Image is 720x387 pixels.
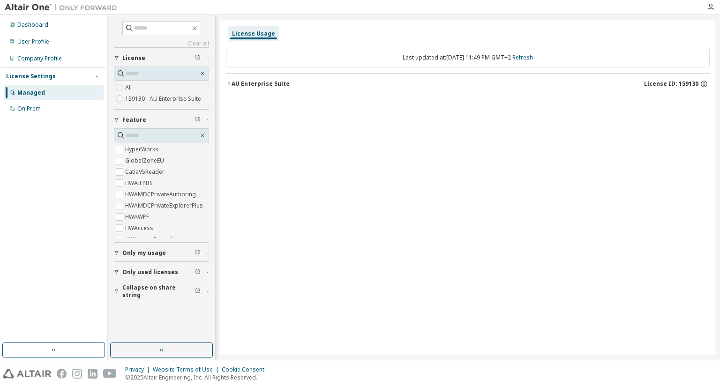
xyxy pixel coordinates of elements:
div: Dashboard [17,21,48,29]
span: Clear filter [195,249,201,257]
label: 159130 - AU Enterprise Suite [125,93,203,104]
label: HWAIFPBS [125,178,155,189]
a: Clear all [114,40,209,47]
span: License ID: 159130 [644,80,698,88]
button: Feature [114,110,209,130]
span: Only my usage [122,249,166,257]
span: Feature [122,116,146,124]
label: HyperWorks [125,144,160,155]
label: HWAccessEmbedded [125,234,185,245]
img: linkedin.svg [88,369,97,379]
span: Clear filter [195,116,201,124]
div: AU Enterprise Suite [232,80,290,88]
label: GlobalZoneEU [125,155,166,166]
label: HWAWPF [125,211,151,223]
img: Altair One [5,3,122,12]
div: Cookie Consent [222,366,270,373]
div: User Profile [17,38,49,45]
label: All [125,82,134,93]
img: youtube.svg [103,369,117,379]
span: Only used licenses [122,268,178,276]
div: On Prem [17,105,41,112]
label: CatiaV5Reader [125,166,166,178]
div: Managed [17,89,45,97]
span: Clear filter [195,288,201,295]
button: Only used licenses [114,262,209,283]
div: License Usage [232,30,275,37]
div: Last updated at: [DATE] 11:49 PM GMT+2 [226,48,710,67]
button: AU Enterprise SuiteLicense ID: 159130 [226,74,710,94]
label: HWAccess [125,223,155,234]
label: HWAMDCPrivateExplorerPlus [125,200,205,211]
span: Clear filter [195,268,201,276]
div: Company Profile [17,55,62,62]
a: Refresh [512,53,533,61]
span: Clear filter [195,54,201,62]
span: Collapse on share string [122,284,195,299]
div: Website Terms of Use [153,366,222,373]
div: License Settings [6,73,56,80]
img: altair_logo.svg [3,369,51,379]
img: instagram.svg [72,369,82,379]
button: Only my usage [114,243,209,263]
div: Privacy [125,366,153,373]
button: License [114,48,209,68]
span: License [122,54,145,62]
p: © 2025 Altair Engineering, Inc. All Rights Reserved. [125,373,270,381]
img: facebook.svg [57,369,67,379]
label: HWAMDCPrivateAuthoring [125,189,198,200]
button: Collapse on share string [114,281,209,302]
